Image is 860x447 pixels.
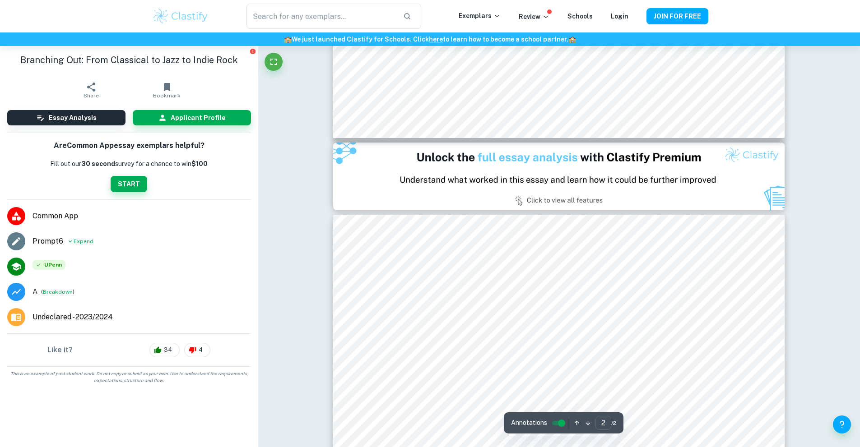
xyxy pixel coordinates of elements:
[567,13,593,20] a: Schools
[7,110,126,125] button: Essay Analysis
[459,11,501,21] p: Exemplars
[4,370,255,384] span: This is an example of past student work. Do not copy or submit as your own. Use to understand the...
[250,48,256,55] button: Report issue
[2,34,858,44] h6: We just launched Clastify for Schools. Click to learn how to become a school partner.
[194,346,208,355] span: 4
[265,53,283,71] button: Fullscreen
[33,260,65,270] span: UPenn
[152,7,209,25] img: Clastify logo
[33,312,120,323] a: Major and Application Year
[133,110,251,125] button: Applicant Profile
[50,159,208,169] p: Fill out our survey for a chance to win
[171,113,226,123] h6: Applicant Profile
[53,78,129,103] button: Share
[74,237,93,245] span: Expand
[646,8,708,24] button: JOIN FOR FREE
[67,236,93,247] button: Expand
[149,343,180,357] div: 34
[33,236,63,247] span: Prompt 6
[429,36,443,43] a: here
[833,415,851,433] button: Help and Feedback
[153,92,181,99] span: Bookmark
[33,236,63,247] a: Prompt6
[568,36,576,43] span: 🏫
[84,92,99,99] span: Share
[191,160,208,167] strong: $100
[54,140,205,152] h6: Are Common App essay exemplars helpful?
[33,260,65,273] div: Accepted: University of Pennsylvania
[611,13,628,20] a: Login
[284,36,292,43] span: 🏫
[33,286,37,297] p: Grade
[611,419,616,427] span: / 2
[184,343,210,357] div: 4
[333,143,785,210] img: Ad
[7,53,251,67] h1: Branching Out: From Classical to Jazz to Indie Rock
[246,4,395,29] input: Search for any exemplars...
[47,345,73,355] h6: Like it?
[33,211,251,221] span: Common App
[159,346,177,355] span: 34
[519,12,549,22] p: Review
[33,312,113,323] span: Undeclared - 2023/2024
[43,288,73,296] button: Breakdown
[511,418,547,428] span: Annotations
[41,287,74,296] span: ( )
[49,113,97,123] h6: Essay Analysis
[81,160,115,167] b: 30 second
[129,78,205,103] button: Bookmark
[111,176,147,192] button: START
